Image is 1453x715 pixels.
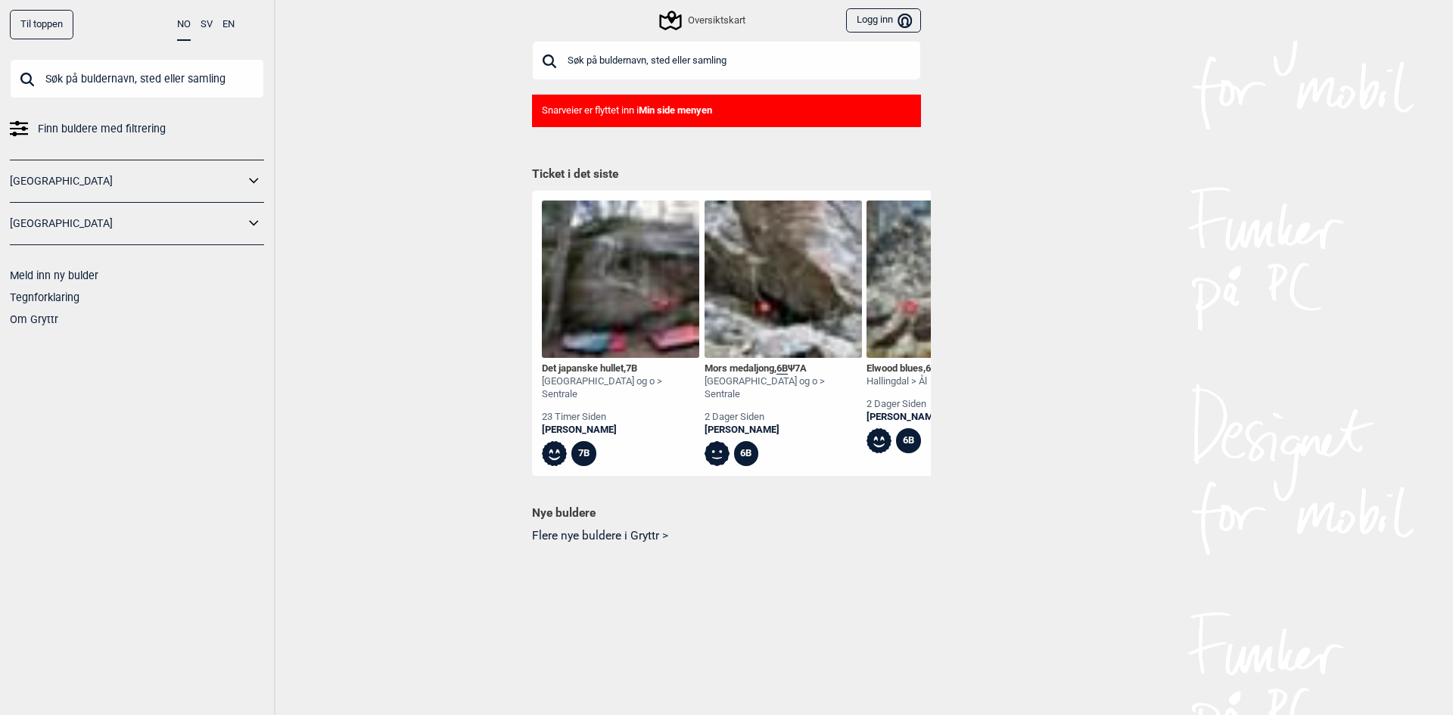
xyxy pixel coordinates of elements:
[177,10,191,41] button: NO
[542,201,699,358] img: Det japanske hullet 200406
[10,313,58,325] a: Om Gryttr
[10,291,79,303] a: Tegnforklaring
[38,118,166,140] span: Finn buldere med filtrering
[705,424,862,437] a: [PERSON_NAME]
[705,411,862,424] div: 2 dager siden
[639,104,712,116] b: Min side menyen
[542,375,699,401] div: [GEOGRAPHIC_DATA] og o > Sentrale
[532,41,921,80] input: Søk på buldernavn, sted eller samling
[571,441,596,466] div: 7B
[734,441,759,466] div: 6B
[867,411,941,424] a: [PERSON_NAME]
[867,201,1024,358] img: Elwood blues
[661,11,745,30] div: Oversiktskart
[705,201,862,358] img: Mors medaljong 200412
[542,424,699,437] a: [PERSON_NAME]
[867,375,941,388] div: Hallingdal > Ål
[532,505,921,521] h1: Nye buldere
[626,362,637,374] span: 7B
[896,428,921,453] div: 6B
[201,10,213,39] button: SV
[776,362,788,375] span: 6B
[10,10,73,39] div: Til toppen
[532,525,921,549] button: Flere nye buldere i Gryttr >
[10,213,244,235] a: [GEOGRAPHIC_DATA]
[10,170,244,192] a: [GEOGRAPHIC_DATA]
[10,118,264,140] a: Finn buldere med filtrering
[542,362,699,375] div: Det japanske hullet ,
[542,411,699,424] div: 23 timer siden
[867,398,941,411] div: 2 dager siden
[867,362,941,375] div: Elwood blues ,
[10,59,264,98] input: Søk på buldernavn, sted eller samling
[705,362,862,375] div: Mors medaljong , Ψ
[222,10,235,39] button: EN
[846,8,921,33] button: Logg inn
[10,269,98,281] a: Meld inn ny bulder
[705,375,862,401] div: [GEOGRAPHIC_DATA] og o > Sentrale
[532,166,921,183] h1: Ticket i det siste
[926,362,937,374] span: 6B
[532,95,921,127] div: Snarveier er flyttet inn i
[795,362,807,374] span: 7A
